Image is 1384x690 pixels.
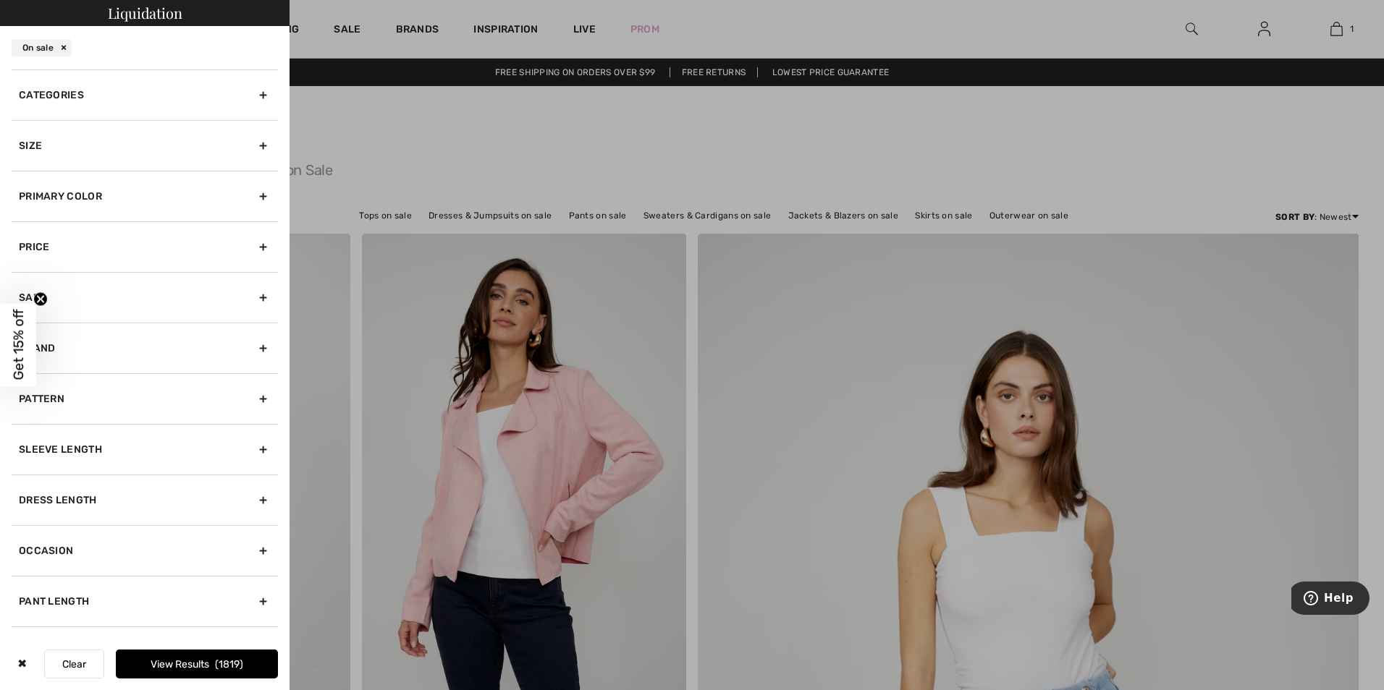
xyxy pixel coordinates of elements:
[12,474,278,525] div: Dress Length
[12,272,278,323] div: Sale
[44,649,104,678] button: Clear
[12,576,278,626] div: Pant Length
[12,69,278,120] div: Categories
[12,221,278,272] div: Price
[12,323,278,373] div: Brand
[10,310,27,380] span: Get 15% off
[12,120,278,171] div: Size
[12,626,278,677] div: Pant Fit
[12,424,278,474] div: Sleeve length
[12,525,278,576] div: Occasion
[33,292,48,307] button: Close teaser
[116,649,278,678] button: View Results1819
[12,39,72,56] div: On sale
[12,649,33,678] div: ✖
[215,658,243,670] span: 1819
[1291,582,1370,618] iframe: Opens a widget where you can find more information
[12,171,278,221] div: Primary Color
[12,373,278,424] div: Pattern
